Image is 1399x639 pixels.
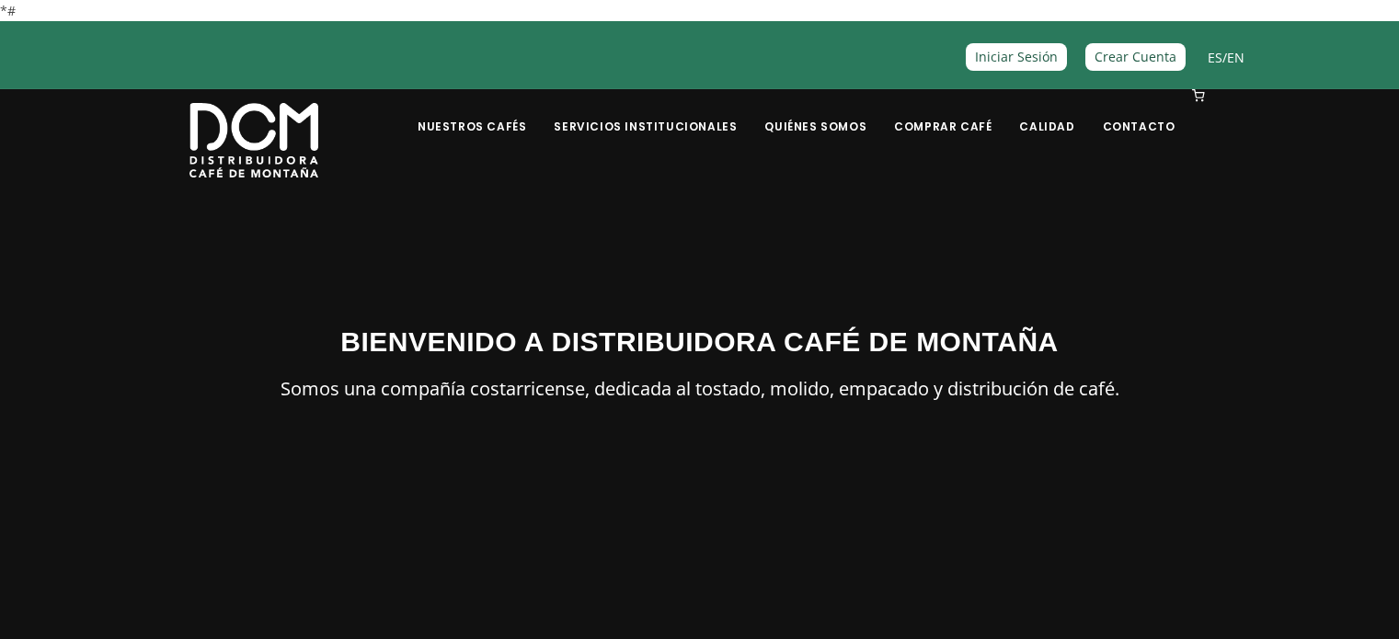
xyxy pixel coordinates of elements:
a: ES [1208,49,1222,66]
a: Contacto [1092,91,1187,134]
a: Nuestros Cafés [407,91,537,134]
a: Crear Cuenta [1085,43,1186,70]
a: Iniciar Sesión [966,43,1067,70]
a: Quiénes Somos [753,91,877,134]
p: Somos una compañía costarricense, dedicada al tostado, molido, empacado y distribución de café. [189,373,1210,405]
a: EN [1227,49,1244,66]
h3: BIENVENIDO A DISTRIBUIDORA CAFÉ DE MONTAÑA [189,321,1210,362]
a: Servicios Institucionales [543,91,748,134]
a: Comprar Café [883,91,1003,134]
a: Calidad [1008,91,1085,134]
span: / [1208,47,1244,68]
